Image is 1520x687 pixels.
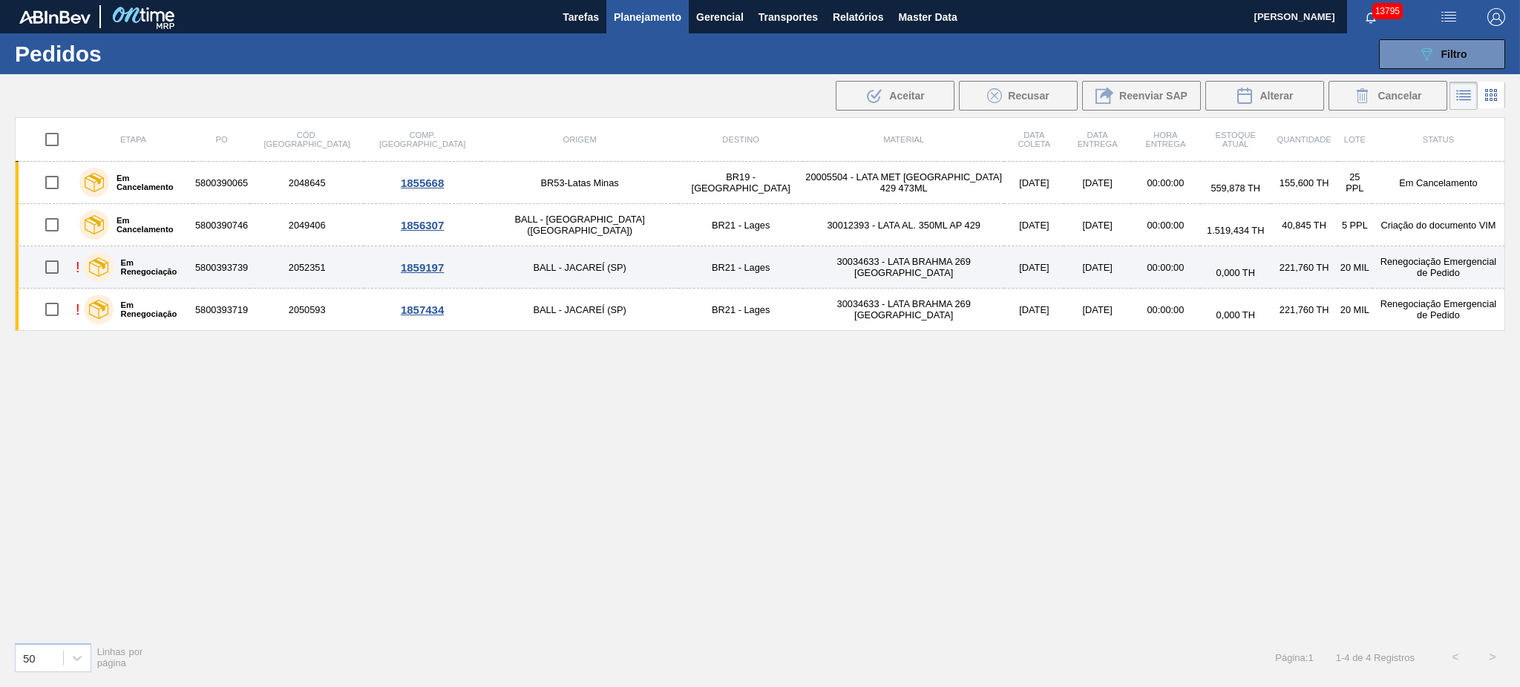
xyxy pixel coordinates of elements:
[193,162,250,204] td: 5800390065
[1423,135,1454,144] span: Status
[836,81,954,111] button: Aceitar
[1207,225,1264,236] span: 1.519,434 TH
[1377,90,1421,102] span: Cancelar
[1216,267,1255,278] span: 0,000 TH
[366,219,479,231] div: 1856307
[16,289,1505,331] a: !Em Renegociação58003937192050593BALL - JACAREÍ (SP)BR21 - Lages30034633 - LATA BRAHMA 269 [GEOGR...
[481,289,678,331] td: BALL - JACAREÍ (SP)
[1271,204,1337,246] td: 40,845 TH
[1064,289,1130,331] td: [DATE]
[193,246,250,289] td: 5800393739
[15,45,239,62] h1: Pedidos
[1337,289,1372,331] td: 20 MIL
[678,162,803,204] td: BR19 - [GEOGRAPHIC_DATA]
[109,216,187,234] label: Em Cancelamento
[1437,639,1474,676] button: <
[1205,81,1324,111] button: Alterar
[23,651,36,664] div: 50
[696,8,744,26] span: Gerencial
[1259,90,1293,102] span: Alterar
[250,204,364,246] td: 2049406
[19,10,91,24] img: TNhmsLtSVTkK8tSr43FrP2fwEKptu5GPRR3wAAAABJRU5ErkJggg==
[1082,81,1201,111] div: Reenviar SAP
[1372,162,1505,204] td: Em Cancelamento
[1064,204,1130,246] td: [DATE]
[76,259,80,276] div: !
[889,90,924,102] span: Aceitar
[16,204,1505,246] a: Em Cancelamento58003907462049406BALL - [GEOGRAPHIC_DATA] ([GEOGRAPHIC_DATA])BR21 - Lages30012393 ...
[1271,246,1337,289] td: 221,760 TH
[114,258,187,276] label: Em Renegociação
[16,162,1505,204] a: Em Cancelamento58003900652048645BR53-Latas MinasBR19 - [GEOGRAPHIC_DATA]20005504 - LATA MET [GEOG...
[1008,90,1049,102] span: Recusar
[1131,246,1200,289] td: 00:00:00
[366,261,479,274] div: 1859197
[614,8,681,26] span: Planejamento
[1372,204,1505,246] td: Criação do documento VIM
[1372,246,1505,289] td: Renegociação Emergencial de Pedido
[1275,652,1313,663] span: Página : 1
[959,81,1078,111] div: Recusar
[1216,309,1255,321] span: 0,000 TH
[379,131,465,148] span: Comp. [GEOGRAPHIC_DATA]
[803,162,1004,204] td: 20005504 - LATA MET [GEOGRAPHIC_DATA] 429 473ML
[1379,39,1505,69] button: Filtro
[1131,289,1200,331] td: 00:00:00
[759,8,818,26] span: Transportes
[803,289,1004,331] td: 30034633 - LATA BRAHMA 269 [GEOGRAPHIC_DATA]
[250,162,364,204] td: 2048645
[97,646,143,668] span: Linhas por página
[803,204,1004,246] td: 30012393 - LATA AL. 350ML AP 429
[216,135,228,144] span: PO
[1449,82,1478,110] div: Visão em Lista
[193,289,250,331] td: 5800393719
[1211,183,1260,194] span: 559,878 TH
[1474,639,1511,676] button: >
[250,289,364,331] td: 2050593
[1344,135,1366,144] span: Lote
[263,131,350,148] span: Cód. [GEOGRAPHIC_DATA]
[1064,246,1130,289] td: [DATE]
[481,246,678,289] td: BALL - JACAREÍ (SP)
[1336,652,1415,663] span: 1 - 4 de 4 Registros
[193,204,250,246] td: 5800390746
[1131,162,1200,204] td: 00:00:00
[1205,81,1324,111] div: Alterar Pedido
[563,135,596,144] span: Origem
[1440,8,1458,26] img: userActions
[114,300,187,318] label: Em Renegociação
[1347,7,1395,27] button: Notificações
[1271,289,1337,331] td: 221,760 TH
[1478,82,1505,110] div: Visão em Cards
[120,135,146,144] span: Etapa
[833,8,883,26] span: Relatórios
[883,135,924,144] span: Material
[1337,162,1372,204] td: 25 PPL
[366,177,479,189] div: 1855668
[898,8,957,26] span: Master Data
[1329,81,1447,111] div: Cancelar Pedidos em Massa
[1119,90,1187,102] span: Reenviar SAP
[678,204,803,246] td: BR21 - Lages
[1372,289,1505,331] td: Renegociação Emergencial de Pedido
[1064,162,1130,204] td: [DATE]
[250,246,364,289] td: 2052351
[16,246,1505,289] a: !Em Renegociação58003937392052351BALL - JACAREÍ (SP)BR21 - Lages30034633 - LATA BRAHMA 269 [GEOGR...
[563,8,599,26] span: Tarefas
[1004,246,1064,289] td: [DATE]
[1145,131,1185,148] span: Hora Entrega
[1004,162,1064,204] td: [DATE]
[1441,48,1467,60] span: Filtro
[1004,289,1064,331] td: [DATE]
[109,174,187,191] label: Em Cancelamento
[1337,204,1372,246] td: 5 PPL
[1277,135,1331,144] span: Quantidade
[481,204,678,246] td: BALL - [GEOGRAPHIC_DATA] ([GEOGRAPHIC_DATA])
[722,135,759,144] span: Destino
[481,162,678,204] td: BR53-Latas Minas
[1329,81,1447,111] button: Cancelar
[1271,162,1337,204] td: 155,600 TH
[1215,131,1256,148] span: Estoque atual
